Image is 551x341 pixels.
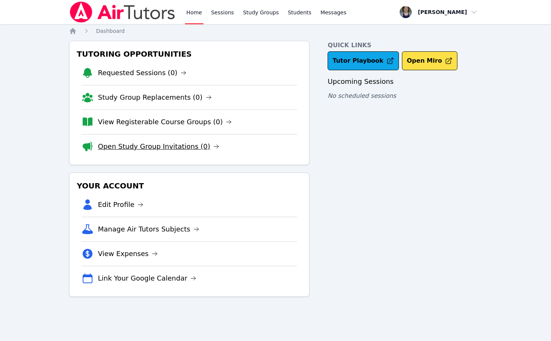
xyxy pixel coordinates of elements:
[98,224,200,235] a: Manage Air Tutors Subjects
[96,27,125,35] a: Dashboard
[69,2,176,23] img: Air Tutors
[320,9,346,16] span: Messages
[328,41,482,50] h4: Quick Links
[96,28,125,34] span: Dashboard
[98,141,220,152] a: Open Study Group Invitations (0)
[328,92,396,99] span: No scheduled sessions
[328,51,399,70] a: Tutor Playbook
[98,68,187,78] a: Requested Sessions (0)
[328,76,482,87] h3: Upcoming Sessions
[98,117,232,127] a: View Registerable Course Groups (0)
[75,179,303,193] h3: Your Account
[402,51,457,70] button: Open Miro
[98,199,144,210] a: Edit Profile
[98,273,197,284] a: Link Your Google Calendar
[98,92,212,103] a: Study Group Replacements (0)
[75,47,303,61] h3: Tutoring Opportunities
[98,248,158,259] a: View Expenses
[69,27,482,35] nav: Breadcrumb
